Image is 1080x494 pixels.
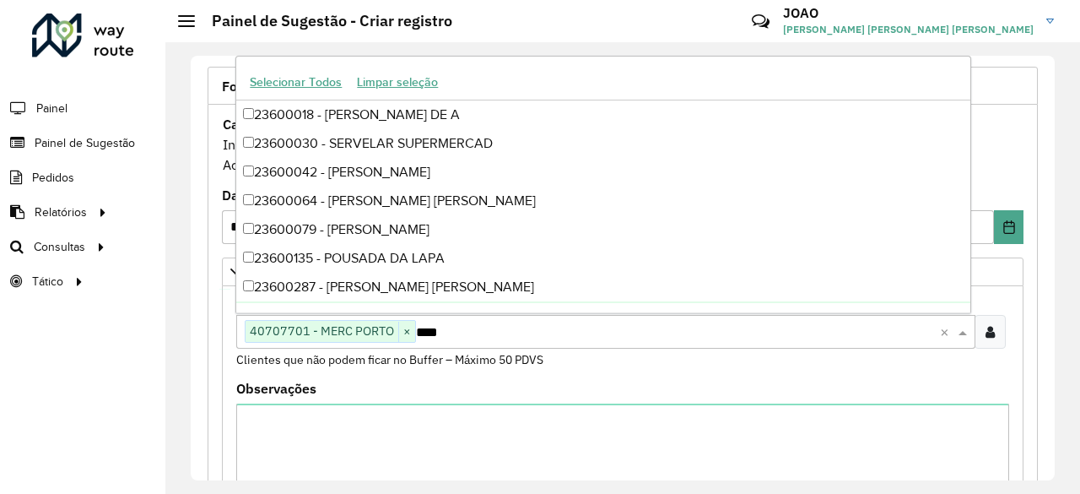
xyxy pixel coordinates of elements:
span: [PERSON_NAME] [PERSON_NAME] [PERSON_NAME] [783,22,1034,37]
label: Observações [236,378,316,399]
button: Choose Date [994,210,1023,244]
div: 23600064 - [PERSON_NAME] [PERSON_NAME] [236,187,969,215]
h3: JOAO [783,5,1034,21]
span: Painel [36,100,67,117]
strong: Cadastro Painel de sugestão de roteirização: [223,116,501,133]
span: Consultas [34,238,85,256]
span: Pedidos [32,169,74,187]
span: Relatórios [35,204,87,221]
a: Contato Rápido [742,3,779,40]
span: Formulário Painel de Sugestão [222,79,413,93]
div: 23600318 - [PERSON_NAME] [236,301,969,330]
span: Painel de Sugestão [35,134,135,152]
span: Clear all [940,322,954,342]
div: 23600079 - [PERSON_NAME] [236,215,969,244]
span: × [398,322,415,342]
div: 23600287 - [PERSON_NAME] [PERSON_NAME] [236,273,969,301]
span: Tático [32,273,63,290]
button: Selecionar Todos [242,69,349,95]
div: Informe a data de inicio, fim e preencha corretamente os campos abaixo. Ao final, você irá pré-vi... [222,113,1023,176]
a: Priorizar Cliente - Não podem ficar no buffer [222,258,1023,286]
small: Clientes que não podem ficar no Buffer – Máximo 50 PDVS [236,352,543,367]
div: 23600135 - POUSADA DA LAPA [236,244,969,273]
h2: Painel de Sugestão - Criar registro [195,12,452,30]
div: 23600030 - SERVELAR SUPERMERCAD [236,129,969,158]
label: Data de Vigência Inicial [222,185,376,205]
ng-dropdown-panel: Options list [235,56,970,313]
span: 40707701 - MERC PORTO [246,321,398,341]
button: Limpar seleção [349,69,445,95]
div: 23600042 - [PERSON_NAME] [236,158,969,187]
div: 23600018 - [PERSON_NAME] DE A [236,100,969,129]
